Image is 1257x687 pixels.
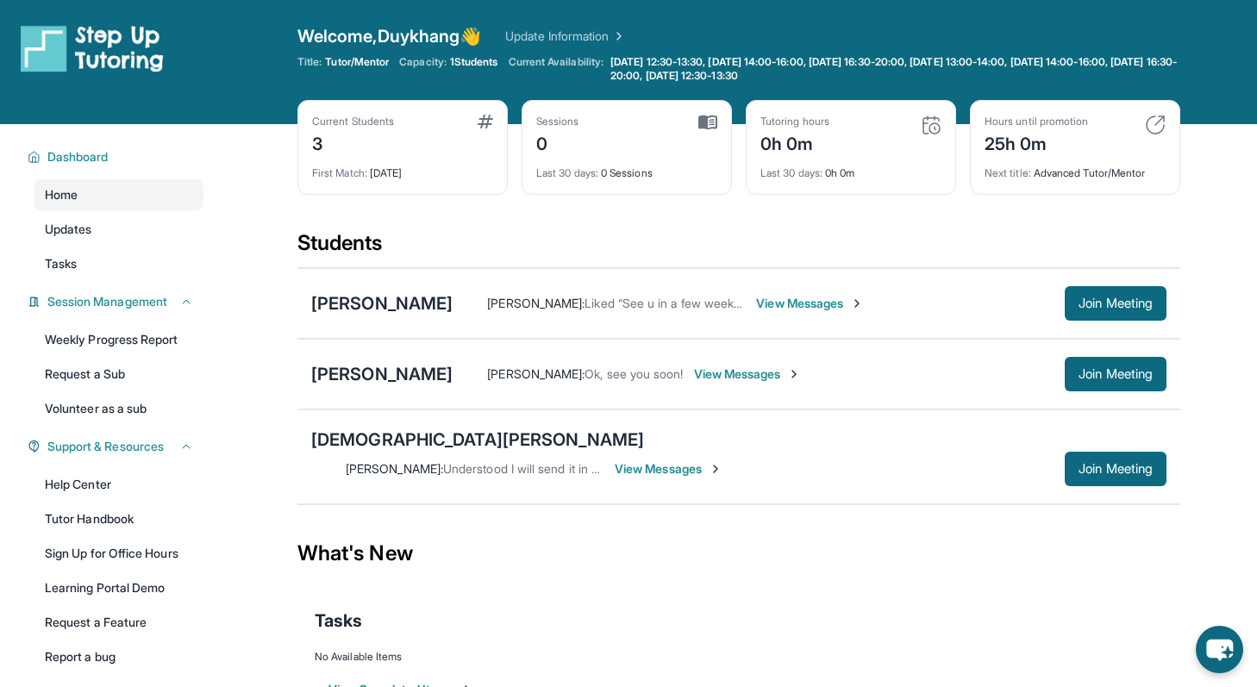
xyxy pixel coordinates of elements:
span: Tasks [45,255,77,272]
button: chat-button [1196,626,1243,673]
span: Tutor/Mentor [325,55,389,69]
a: Volunteer as a sub [34,393,203,424]
div: 0 Sessions [536,156,717,180]
img: logo [21,24,164,72]
img: Chevron-Right [709,462,722,476]
div: Tutoring hours [760,115,829,128]
span: Last 30 days : [760,166,822,179]
div: 25h 0m [985,128,1088,156]
span: Last 30 days : [536,166,598,179]
img: card [698,115,717,130]
span: [PERSON_NAME] : [487,296,585,310]
img: Chevron-Right [850,297,864,310]
div: 0h 0m [760,128,829,156]
a: Request a Feature [34,607,203,638]
div: Hours until promotion [985,115,1088,128]
a: Report a bug [34,641,203,672]
span: Tasks [315,609,362,633]
span: First Match : [312,166,367,179]
span: 1 Students [450,55,498,69]
button: Join Meeting [1065,286,1166,321]
a: Sign Up for Office Hours [34,538,203,569]
div: [PERSON_NAME] [311,291,453,315]
div: 0 [536,128,579,156]
div: Sessions [536,115,579,128]
span: Updates [45,221,92,238]
a: Help Center [34,469,203,500]
a: Request a Sub [34,359,203,390]
span: Next title : [985,166,1031,179]
a: Updates [34,214,203,245]
span: View Messages [756,295,864,312]
span: [PERSON_NAME] : [487,366,585,381]
div: Current Students [312,115,394,128]
img: card [1145,115,1166,135]
a: Home [34,179,203,210]
div: 0h 0m [760,156,941,180]
span: Join Meeting [1079,298,1153,309]
button: Join Meeting [1065,357,1166,391]
span: Capacity: [399,55,447,69]
a: [DATE] 12:30-13:30, [DATE] 14:00-16:00, [DATE] 16:30-20:00, [DATE] 13:00-14:00, [DATE] 14:00-16:0... [607,55,1180,83]
div: [PERSON_NAME] [311,362,453,386]
div: [DATE] [312,156,493,180]
span: Support & Resources [47,438,164,455]
span: Dashboard [47,148,109,166]
div: 3 [312,128,394,156]
img: card [921,115,941,135]
span: Join Meeting [1079,464,1153,474]
div: No Available Items [315,650,1163,664]
span: View Messages [615,460,722,478]
a: Update Information [505,28,626,45]
span: Title: [297,55,322,69]
span: View Messages [694,365,802,383]
a: Tutor Handbook [34,503,203,534]
button: Dashboard [41,148,193,166]
span: Understood I will send it in a few! [443,461,623,476]
span: Session Management [47,293,167,310]
span: Ok, see you soon! [585,366,683,381]
span: Current Availability: [509,55,603,83]
img: Chevron-Right [787,367,801,381]
button: Join Meeting [1065,452,1166,486]
button: Support & Resources [41,438,193,455]
a: Weekly Progress Report [34,324,203,355]
div: Advanced Tutor/Mentor [985,156,1166,180]
div: Students [297,229,1180,267]
img: card [478,115,493,128]
div: What's New [297,515,1180,591]
span: Home [45,186,78,203]
span: Welcome, Duykhang 👋 [297,24,481,48]
span: [PERSON_NAME] : [346,461,443,476]
button: Session Management [41,293,193,310]
div: [DEMOGRAPHIC_DATA][PERSON_NAME] [311,428,644,452]
a: Learning Portal Demo [34,572,203,603]
a: Tasks [34,248,203,279]
img: Chevron Right [609,28,626,45]
span: Join Meeting [1079,369,1153,379]
span: [DATE] 12:30-13:30, [DATE] 14:00-16:00, [DATE] 16:30-20:00, [DATE] 13:00-14:00, [DATE] 14:00-16:0... [610,55,1177,83]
